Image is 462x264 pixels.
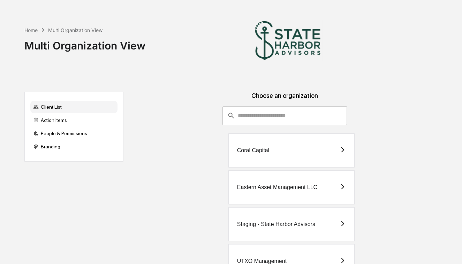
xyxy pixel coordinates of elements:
div: Staging - State Harbor Advisors [237,221,315,227]
div: Coral Capital [237,147,269,154]
div: People & Permissions [30,127,118,140]
div: Client List [30,101,118,113]
div: Multi Organization View [48,27,103,33]
div: Action Items [30,114,118,126]
div: consultant-dashboard__filter-organizations-search-bar [222,106,347,125]
div: Eastern Asset Management LLC [237,184,317,191]
img: State Harbor Advisors [253,6,323,75]
div: Home [24,27,38,33]
div: Multi Organization View [24,34,145,52]
div: Choose an organization [129,92,440,106]
div: Branding [30,140,118,153]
